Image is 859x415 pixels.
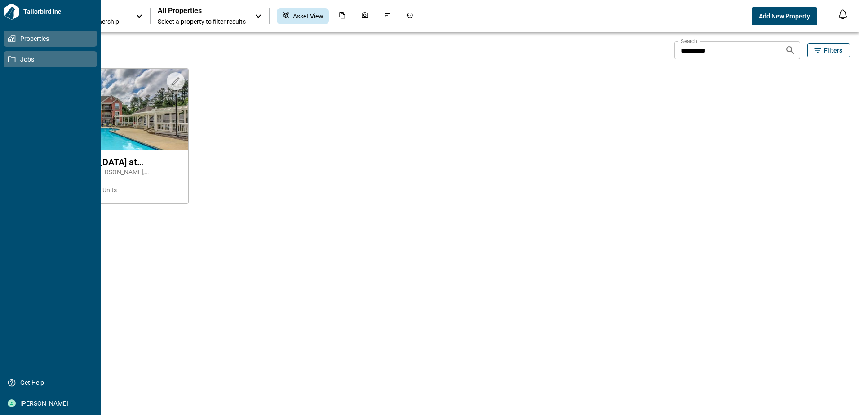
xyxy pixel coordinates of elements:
[759,12,810,21] span: Add New Property
[40,168,181,177] span: [STREET_ADDRESS][PERSON_NAME] , [GEOGRAPHIC_DATA] , NC
[378,8,396,24] div: Issues & Info
[16,399,89,408] span: [PERSON_NAME]
[40,157,181,168] span: [GEOGRAPHIC_DATA] at [GEOGRAPHIC_DATA]
[16,378,89,387] span: Get Help
[277,8,329,24] div: Asset View
[4,51,97,67] a: Jobs
[681,37,697,45] label: Search
[401,8,419,24] div: Job History
[807,43,850,57] button: Filters
[40,185,181,194] span: 5 Active Projects | 411 Units
[16,55,89,64] span: Jobs
[4,31,97,47] a: Properties
[158,6,246,15] span: All Properties
[158,17,246,26] span: Select a property to filter results
[356,8,374,24] div: Photos
[293,12,323,21] span: Asset View
[40,177,181,185] span: Brookfield
[781,41,799,59] button: Search properties
[33,69,188,150] img: property-asset
[32,46,671,55] span: 67 Properties
[20,7,97,16] span: Tailorbird Inc
[824,46,842,55] span: Filters
[836,7,850,22] button: Open notification feed
[16,34,89,43] span: Properties
[752,7,817,25] button: Add New Property
[333,8,351,24] div: Documents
